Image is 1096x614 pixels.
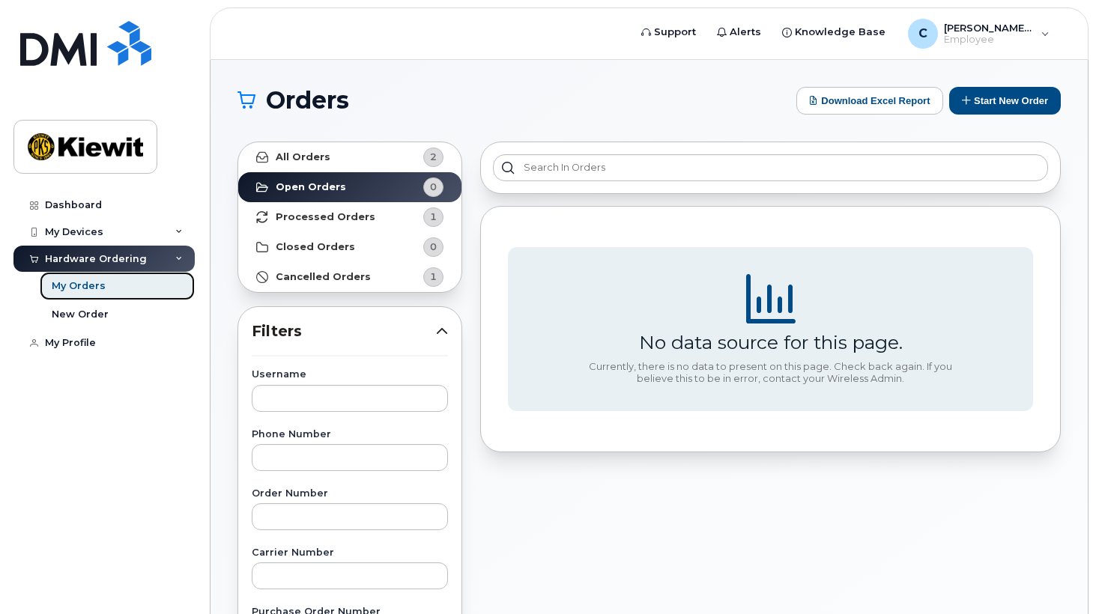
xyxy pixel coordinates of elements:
div: Currently, there is no data to present on this page. Check back again. If you believe this to be ... [584,361,958,384]
span: Orders [266,89,349,112]
button: Start New Order [949,87,1061,115]
span: 1 [430,270,437,284]
span: 2 [430,150,437,164]
a: Cancelled Orders1 [238,262,461,292]
div: No data source for this page. [639,331,903,353]
button: Download Excel Report [796,87,943,115]
a: Closed Orders0 [238,232,461,262]
iframe: Messenger Launcher [1031,549,1085,603]
strong: All Orders [276,151,330,163]
strong: Cancelled Orders [276,271,371,283]
label: Carrier Number [252,548,448,558]
span: 0 [430,240,437,254]
strong: Processed Orders [276,211,375,223]
input: Search in orders [493,154,1048,181]
label: Username [252,370,448,380]
label: Phone Number [252,430,448,440]
strong: Open Orders [276,181,346,193]
strong: Closed Orders [276,241,355,253]
label: Order Number [252,489,448,499]
span: Filters [252,320,436,342]
span: 0 [430,180,437,194]
a: All Orders2 [238,142,461,172]
span: 1 [430,210,437,224]
a: Processed Orders1 [238,202,461,232]
a: Open Orders0 [238,172,461,202]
